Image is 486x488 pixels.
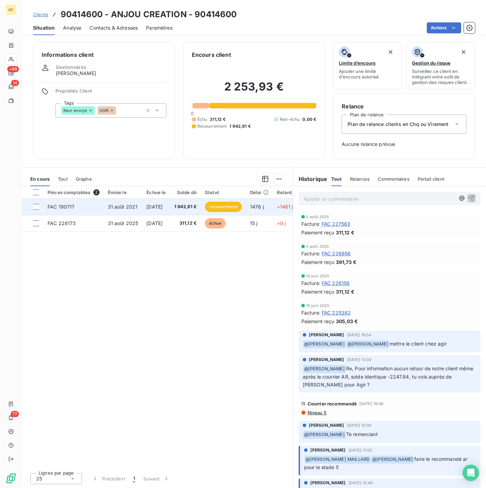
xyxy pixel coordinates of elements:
[301,220,320,227] span: Facture :
[87,471,129,486] button: Précédent
[250,204,264,210] span: 1476 j
[129,471,139,486] button: 1
[191,111,194,116] span: 0
[250,190,269,195] div: Délai
[108,190,138,195] div: Émise le
[378,176,410,182] span: Commentaires
[306,274,330,278] span: 10 juin 2025
[174,203,197,210] span: 1 942,81 €
[146,24,173,31] span: Paramètres
[116,107,122,114] input: Ajouter une valeur
[174,190,197,195] div: Solde dû
[304,456,371,464] span: @ [PERSON_NAME] MAILLARD
[348,121,448,128] span: Plan de relance clients en Chq ou Virement
[306,244,329,248] span: 5 août 2025
[139,471,174,486] button: Suivant
[463,465,479,481] div: Open Intercom Messenger
[6,4,17,15] div: AE
[371,456,414,464] span: @ [PERSON_NAME]
[76,176,92,182] span: Graphe
[277,190,299,195] div: Retard
[303,431,346,439] span: @ [PERSON_NAME]
[205,218,226,229] span: échue
[346,431,378,437] span: Te remerciant
[146,190,166,195] div: Échue le
[336,229,354,236] span: 311,12 €
[42,51,166,59] h6: Informations client
[205,202,242,212] span: recouvrement
[301,279,320,287] span: Facture :
[349,481,373,485] span: [DATE] 15:40
[350,176,370,182] span: Relances
[93,189,100,195] span: 2
[56,64,86,70] span: Gestionnaires
[293,175,328,183] h6: Historique
[277,204,293,210] span: +1461 j
[306,215,329,219] span: 5 août 2025
[48,220,76,226] span: FAC 228173
[108,204,138,210] span: 31 août 2021
[309,422,344,428] span: [PERSON_NAME]
[55,88,166,98] span: Propriétés Client
[90,24,138,31] span: Contacts & Adresses
[333,42,402,89] button: Limite d’encoursAjouter une limite d’encours autorisé
[339,60,375,66] span: Limite d’encours
[306,304,330,308] span: 10 juin 2025
[309,357,344,363] span: [PERSON_NAME]
[33,12,48,17] span: Clients
[133,475,135,482] span: 1
[11,80,19,86] span: 14
[301,318,334,325] span: Paiement reçu
[301,258,334,266] span: Paiement reçu
[322,279,350,287] span: FAC 226156
[349,448,373,452] span: [DATE] 17:02
[174,220,197,227] span: 311,12 €
[336,258,356,266] span: 391,73 €
[7,66,19,72] span: +99
[310,480,346,486] span: [PERSON_NAME]
[250,220,258,226] span: 15 j
[322,220,351,227] span: FAC 227563
[347,333,372,337] span: [DATE] 16:54
[347,340,389,348] span: @ [PERSON_NAME]
[308,401,357,406] span: Courrier recommandé
[339,68,396,79] span: Ajouter une limite d’encours autorisé
[11,411,19,417] span: 77
[36,475,42,482] span: 25
[412,60,451,66] span: Gestion du risque
[229,123,251,129] span: 1 942,81 €
[342,102,466,110] h6: Relance
[277,220,286,226] span: +0 j
[301,250,320,257] span: Facture :
[342,141,466,148] span: Aucune relance prévue
[108,220,138,226] span: 31 août 2025
[301,309,320,316] span: Facture :
[322,309,351,316] span: FAC 225382
[197,116,207,123] span: Échu
[390,341,447,347] span: mettre le client chez agir
[58,176,68,182] span: Tout
[347,358,372,362] span: [DATE] 13:34
[322,250,351,257] span: FAC 226856
[310,447,346,453] span: [PERSON_NAME]
[48,189,100,195] div: Pièces comptables
[63,108,87,113] span: Reco envoyé
[336,318,358,325] span: 305,03 €
[301,288,334,295] span: Paiement reçu
[6,473,17,484] img: Logo LeanPay
[146,220,163,226] span: [DATE]
[309,332,344,338] span: [PERSON_NAME]
[302,116,316,123] span: 0,00 €
[205,190,242,195] div: Statut
[336,288,354,295] span: 311,12 €
[146,204,163,210] span: [DATE]
[307,410,327,415] span: Niveau 5
[301,229,334,236] span: Paiement reçu
[33,11,48,18] a: Clients
[48,204,75,210] span: FAC 190717
[303,340,346,348] span: @ [PERSON_NAME]
[331,176,342,182] span: Tout
[303,365,346,373] span: @ [PERSON_NAME]
[418,176,444,182] span: Portail client
[359,402,384,406] span: [DATE] 16:46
